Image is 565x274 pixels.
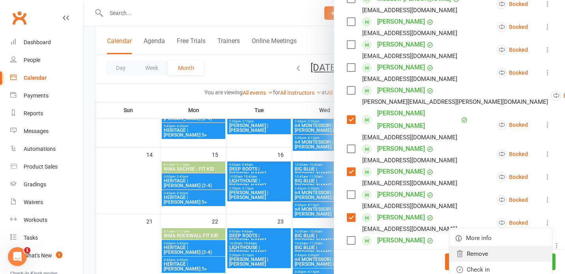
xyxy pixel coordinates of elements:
div: [EMAIL_ADDRESS][DOMAIN_NAME] [362,201,457,211]
a: Product Sales [10,158,83,176]
div: Booked [497,195,528,205]
div: [EMAIL_ADDRESS][DOMAIN_NAME] [362,155,457,165]
a: [PERSON_NAME] [377,61,425,74]
div: Calendar [24,75,47,81]
div: [EMAIL_ADDRESS][DOMAIN_NAME] [362,132,457,143]
a: Tasks [10,229,83,247]
div: [EMAIL_ADDRESS][DOMAIN_NAME] [362,5,457,15]
div: Booked [497,45,528,55]
a: [PERSON_NAME] [377,84,425,97]
a: Payments [10,87,83,105]
span: 1 [56,251,62,258]
button: Bulk add attendees [445,253,513,270]
a: Gradings [10,176,83,193]
div: Tasks [24,235,38,241]
a: Waivers [10,193,83,211]
a: [PERSON_NAME] [377,15,425,28]
div: Booked [497,218,528,228]
a: Automations [10,140,83,158]
a: [PERSON_NAME] [377,234,425,247]
div: Booked [497,149,528,159]
div: Waivers [24,199,43,205]
div: [EMAIL_ADDRESS][DOMAIN_NAME] [362,51,457,61]
a: Reports [10,105,83,122]
div: Dashboard [24,39,51,45]
div: [EMAIL_ADDRESS][DOMAIN_NAME] [362,224,457,234]
a: [PERSON_NAME] [377,143,425,155]
a: Calendar [10,69,83,87]
div: Reports [24,110,43,116]
div: Workouts [24,217,47,223]
a: Dashboard [10,34,83,51]
a: [PERSON_NAME] [377,38,425,51]
a: Remove [449,246,552,262]
iframe: Intercom live chat [8,247,27,266]
div: Booked [497,68,528,78]
div: Booked [497,172,528,182]
div: Product Sales [24,163,58,170]
span: More info [466,233,492,243]
div: [PERSON_NAME][EMAIL_ADDRESS][DOMAIN_NAME] [362,247,503,257]
div: [EMAIL_ADDRESS][DOMAIN_NAME] [362,28,457,38]
div: Payments [24,92,49,99]
div: Booked [497,120,528,130]
div: Automations [24,146,56,152]
div: Gradings [24,181,46,188]
a: Clubworx [9,8,29,28]
div: Booked [497,22,528,32]
div: [PERSON_NAME][EMAIL_ADDRESS][PERSON_NAME][DOMAIN_NAME] [362,97,548,107]
a: [PERSON_NAME] [377,188,425,201]
a: [PERSON_NAME] [377,165,425,178]
a: [PERSON_NAME] [377,211,425,224]
span: 1 [24,247,30,253]
div: Messages [24,128,49,134]
div: [EMAIL_ADDRESS][DOMAIN_NAME] [362,74,457,84]
a: Workouts [10,211,83,229]
a: Messages [10,122,83,140]
div: [EMAIL_ADDRESS][DOMAIN_NAME] [362,178,457,188]
div: What's New [24,252,52,259]
a: [PERSON_NAME] [PERSON_NAME] [377,107,459,132]
a: What's New1 [10,247,83,265]
a: More info [449,230,552,246]
a: People [10,51,83,69]
div: People [24,57,40,63]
